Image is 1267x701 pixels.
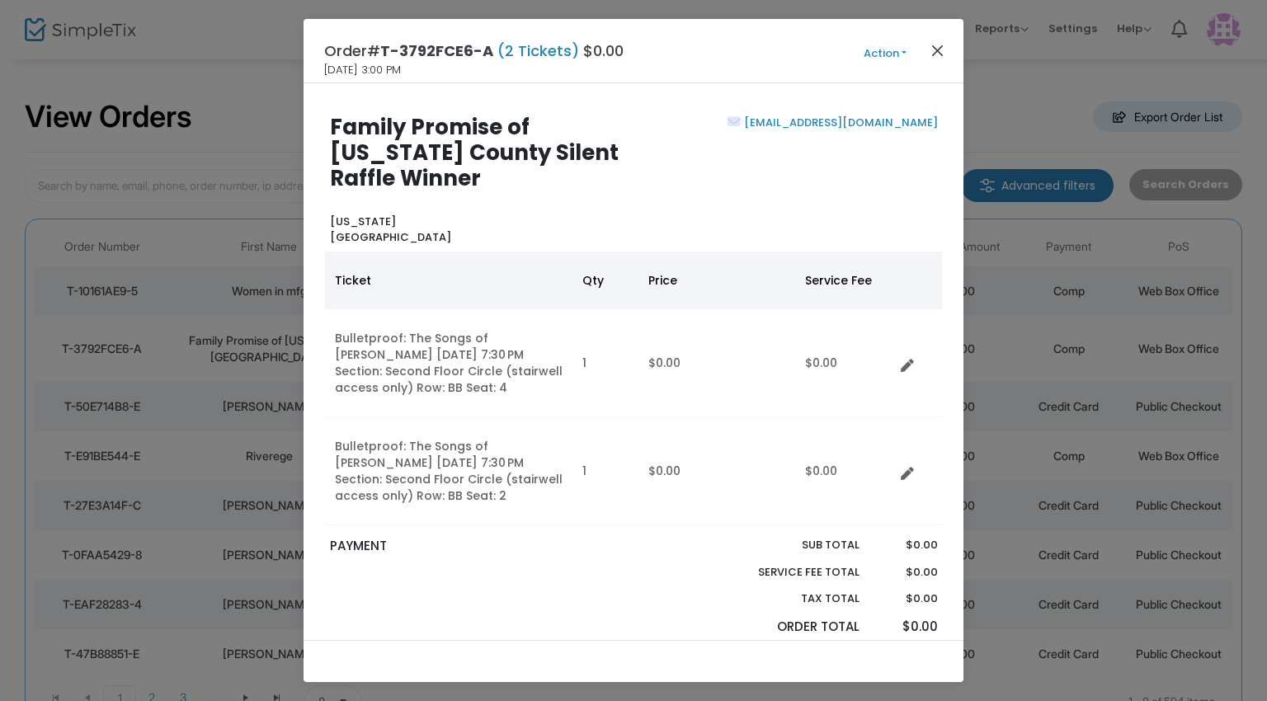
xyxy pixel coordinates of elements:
[836,45,935,63] button: Action
[719,564,860,581] p: Service Fee Total
[493,40,583,61] span: (2 Tickets)
[719,618,860,637] p: Order Total
[638,417,795,525] td: $0.00
[875,618,937,637] p: $0.00
[795,417,894,525] td: $0.00
[325,417,572,525] td: Bulletproof: The Songs of [PERSON_NAME] [DATE] 7:30 PM Section: Second Floor Circle (stairwell ac...
[875,564,937,581] p: $0.00
[330,537,626,556] p: PAYMENT
[927,40,949,61] button: Close
[572,417,638,525] td: 1
[638,252,795,309] th: Price
[325,252,942,525] div: Data table
[795,252,894,309] th: Service Fee
[795,309,894,417] td: $0.00
[330,112,619,193] b: Family Promise of [US_STATE] County Silent Raffle Winner
[380,40,493,61] span: T-3792FCE6-A
[324,62,401,78] span: [DATE] 3:00 PM
[875,590,937,607] p: $0.00
[572,309,638,417] td: 1
[875,537,937,553] p: $0.00
[741,115,938,130] a: [EMAIL_ADDRESS][DOMAIN_NAME]
[719,590,860,607] p: Tax Total
[325,252,572,309] th: Ticket
[330,214,451,246] b: [US_STATE] [GEOGRAPHIC_DATA]
[638,309,795,417] td: $0.00
[325,309,572,417] td: Bulletproof: The Songs of [PERSON_NAME] [DATE] 7:30 PM Section: Second Floor Circle (stairwell ac...
[719,537,860,553] p: Sub total
[572,252,638,309] th: Qty
[324,40,624,62] h4: Order# $0.00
